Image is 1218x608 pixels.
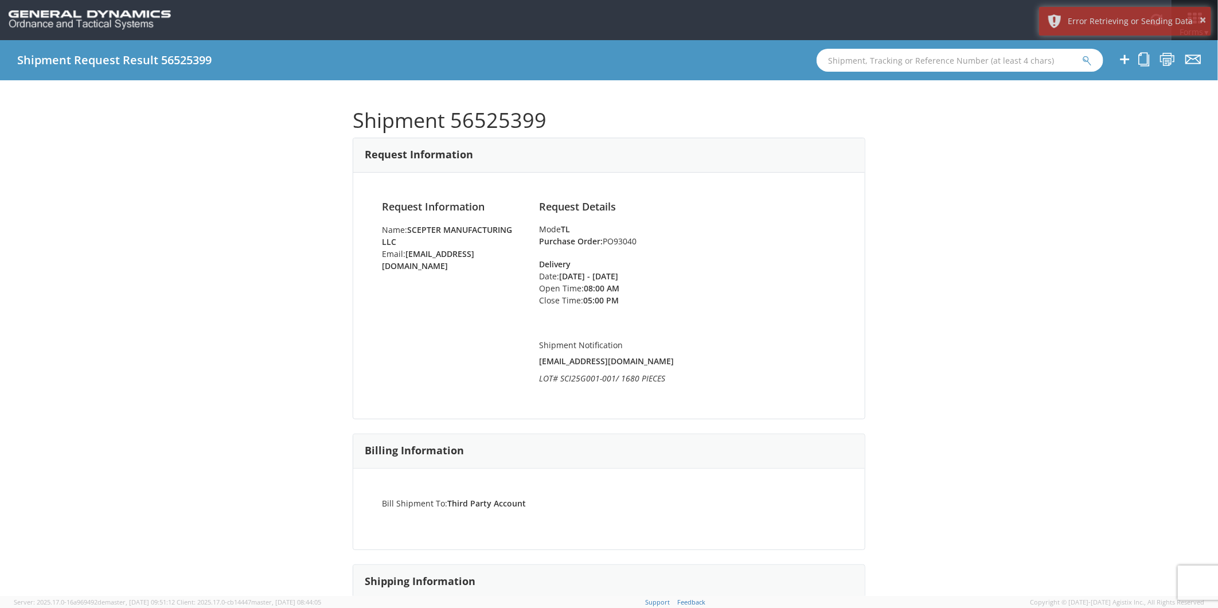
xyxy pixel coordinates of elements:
a: Feedback [678,598,706,606]
strong: 08:00 AM [584,283,619,294]
span: Copyright © [DATE]-[DATE] Agistix Inc., All Rights Reserved [1030,598,1204,607]
li: Open Time: [539,282,654,294]
strong: [DATE] [559,271,585,282]
span: Server: 2025.17.0-16a969492de [14,598,175,606]
h5: Shipment Notification [539,341,836,349]
span: Client: 2025.17.0-cb14447 [177,598,321,606]
a: Support [646,598,670,606]
span: master, [DATE] 08:44:05 [251,598,321,606]
li: Email: [382,248,522,272]
button: × [1200,12,1206,29]
strong: [EMAIL_ADDRESS][DOMAIN_NAME] [382,248,474,271]
i: LOT# SCI25G001-001/ 1680 PIECES [539,373,665,384]
div: Error Retrieving or Sending Data [1068,15,1203,27]
strong: Third Party Account [447,498,526,509]
h4: Shipment Request Result 56525399 [17,54,212,67]
strong: TL [561,224,570,235]
li: Date: [539,270,654,282]
strong: Delivery [539,259,571,270]
li: Close Time: [539,294,654,306]
h3: Billing Information [365,445,464,457]
strong: Purchase Order: [539,236,603,247]
span: master, [DATE] 09:51:12 [105,598,175,606]
input: Shipment, Tracking or Reference Number (at least 4 chars) [817,49,1103,72]
img: gd-ots-0c3321f2eb4c994f95cb.png [9,10,171,30]
strong: 05:00 PM [583,295,619,306]
li: PO93040 [539,235,836,247]
h4: Request Information [382,201,522,213]
div: Mode [539,224,836,235]
h4: Request Details [539,201,836,213]
strong: SCEPTER MANUFACTURING LLC [382,224,512,247]
strong: - [DATE] [587,271,618,282]
strong: [EMAIL_ADDRESS][DOMAIN_NAME] [539,356,674,367]
h3: Shipping Information [365,576,475,587]
li: Bill Shipment To: [373,497,570,509]
h1: Shipment 56525399 [353,109,865,132]
li: Name: [382,224,522,248]
h3: Request Information [365,149,473,161]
